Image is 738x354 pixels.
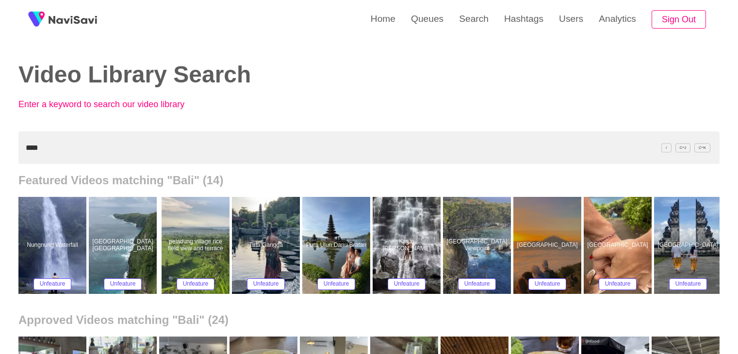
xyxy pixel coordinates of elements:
a: [GEOGRAPHIC_DATA]Lempuyang templeUnfeature [654,197,724,294]
h2: Featured Videos matching "Bali" (14) [18,174,720,187]
button: Unfeature [247,278,285,290]
img: fireSpot [49,15,97,24]
img: fireSpot [24,7,49,32]
a: peladung village rice field view and terracepeladung village rice field view and terraceUnfeature [159,197,232,294]
a: [GEOGRAPHIC_DATA]Broken BeachUnfeature [584,197,654,294]
span: C^K [694,143,710,152]
h2: Video Library Search [18,62,354,88]
button: Unfeature [388,278,426,290]
button: Unfeature [669,278,707,290]
button: Unfeature [317,278,356,290]
a: [GEOGRAPHIC_DATA]Mount BaturUnfeature [513,197,584,294]
p: Enter a keyword to search our video library [18,99,232,110]
button: Unfeature [528,278,567,290]
button: Unfeature [458,278,496,290]
button: Unfeature [33,278,72,290]
button: Sign Out [652,10,706,29]
a: Nungnung WaterfallNungnung WaterfallUnfeature [18,197,89,294]
a: Pura Ulun Danu BratanPura Ulun Danu BratanUnfeature [302,197,373,294]
h2: Approved Videos matching "Bali" (24) [18,313,720,327]
a: Tirta GanggaTirta GanggaUnfeature [232,197,302,294]
span: / [661,143,671,152]
button: Unfeature [177,278,215,290]
a: Kanto [PERSON_NAME] WaterfallKanto Lampo WaterfallUnfeature [373,197,443,294]
span: C^J [675,143,691,152]
a: [GEOGRAPHIC_DATA] ViewpointThousand Islands ViewpointUnfeature [443,197,513,294]
a: [GEOGRAPHIC_DATA] [GEOGRAPHIC_DATA]Kelingking Beach Nusa PenidaUnfeature [89,197,159,294]
button: Unfeature [104,278,142,290]
button: Unfeature [599,278,637,290]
